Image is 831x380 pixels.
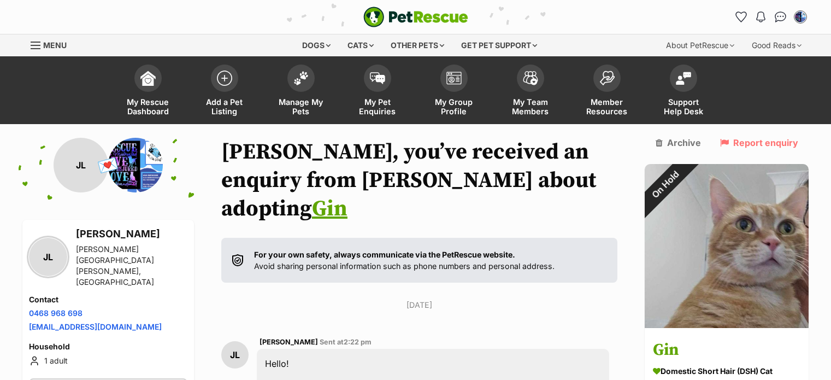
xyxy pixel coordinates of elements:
img: team-members-icon-5396bd8760b3fe7c0b43da4ab00e1e3bb1a5d9ba89233759b79545d2d3fc5d0d.svg [523,71,538,85]
a: Archive [656,138,701,148]
strong: For your own safety, always communicate via the PetRescue website. [254,250,515,259]
a: My Team Members [492,59,569,124]
h3: [PERSON_NAME] [76,226,187,242]
span: 💌 [96,154,120,177]
img: Gin [645,164,809,328]
img: manage-my-pets-icon-02211641906a0b7f246fdf0571729dbe1e7629f14944591b6c1af311fb30b64b.svg [293,71,309,85]
div: Cats [340,34,381,56]
span: Add a Pet Listing [200,97,249,116]
a: PetRescue [363,7,468,27]
span: Manage My Pets [276,97,326,116]
a: Support Help Desk [645,59,722,124]
div: [PERSON_NAME][GEOGRAPHIC_DATA][PERSON_NAME], [GEOGRAPHIC_DATA] [76,244,187,288]
img: logo-e224e6f780fb5917bec1dbf3a21bbac754714ae5b6737aabdf751b685950b380.svg [363,7,468,27]
a: On Hold [645,319,809,330]
a: 0468 968 698 [29,308,82,318]
ul: Account quick links [733,8,809,26]
div: Domestic Short Hair (DSH) Cat [653,366,800,377]
img: help-desk-icon-fdf02630f3aa405de69fd3d07c3f3aa587a6932b1a1747fa1d2bba05be0121f9.svg [676,72,691,85]
img: pet-enquiries-icon-7e3ad2cf08bfb03b45e93fb7055b45f3efa6380592205ae92323e6603595dc1f.svg [370,72,385,84]
p: Avoid sharing personal information such as phone numbers and personal address. [254,249,555,272]
a: Favourites [733,8,750,26]
span: 2:22 pm [344,338,372,346]
a: Conversations [772,8,789,26]
a: Report enquiry [720,138,798,148]
h1: [PERSON_NAME], you’ve received an enquiry from [PERSON_NAME] about adopting [221,138,618,223]
div: About PetRescue [658,34,742,56]
div: JL [221,341,249,369]
div: Dogs [294,34,338,56]
a: Add a Pet Listing [186,59,263,124]
h4: Household [29,341,187,352]
a: Gin [312,195,347,223]
a: My Pet Enquiries [339,59,416,124]
span: My Team Members [506,97,555,116]
img: dashboard-icon-eb2f2d2d3e046f16d808141f083e7271f6b2e854fb5c12c21221c1fb7104beca.svg [140,71,156,86]
img: chat-41dd97257d64d25036548639549fe6c8038ab92f7586957e7f3b1b290dea8141.svg [775,11,786,22]
h4: Contact [29,294,187,305]
span: My Group Profile [429,97,479,116]
div: JL [54,138,108,192]
img: member-resources-icon-8e73f808a243e03378d46382f2149f9095a855e16c252ad45f914b54edf8863c.svg [599,71,615,85]
div: Other pets [383,34,452,56]
img: add-pet-listing-icon-0afa8454b4691262ce3f59096e99ab1cd57d4a30225e0717b998d2c9b9846f56.svg [217,71,232,86]
img: notifications-46538b983faf8c2785f20acdc204bb7945ddae34d4c08c2a6579f10ce5e182be.svg [756,11,765,22]
span: My Rescue Dashboard [123,97,173,116]
button: Notifications [752,8,770,26]
h3: Gin [653,338,800,363]
span: Support Help Desk [659,97,708,116]
a: Menu [31,34,74,54]
li: 1 adult [29,354,187,367]
span: Member Resources [582,97,632,116]
span: Menu [43,40,67,50]
img: Cheryl Fitton profile pic [795,11,806,22]
a: My Rescue Dashboard [110,59,186,124]
a: Manage My Pets [263,59,339,124]
a: [EMAIL_ADDRESS][DOMAIN_NAME] [29,322,162,331]
img: Diamond in the Ruff Rescue profile pic [108,138,163,192]
div: Good Reads [744,34,809,56]
div: Get pet support [453,34,545,56]
span: [PERSON_NAME] [260,338,318,346]
img: group-profile-icon-3fa3cf56718a62981997c0bc7e787c4b2cf8bcc04b72c1350f741eb67cf2f40e.svg [446,72,462,85]
a: My Group Profile [416,59,492,124]
span: Sent at [320,338,372,346]
button: My account [792,8,809,26]
div: JL [29,238,67,276]
span: My Pet Enquiries [353,97,402,116]
div: On Hold [630,149,701,220]
a: Member Resources [569,59,645,124]
p: [DATE] [221,299,618,311]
